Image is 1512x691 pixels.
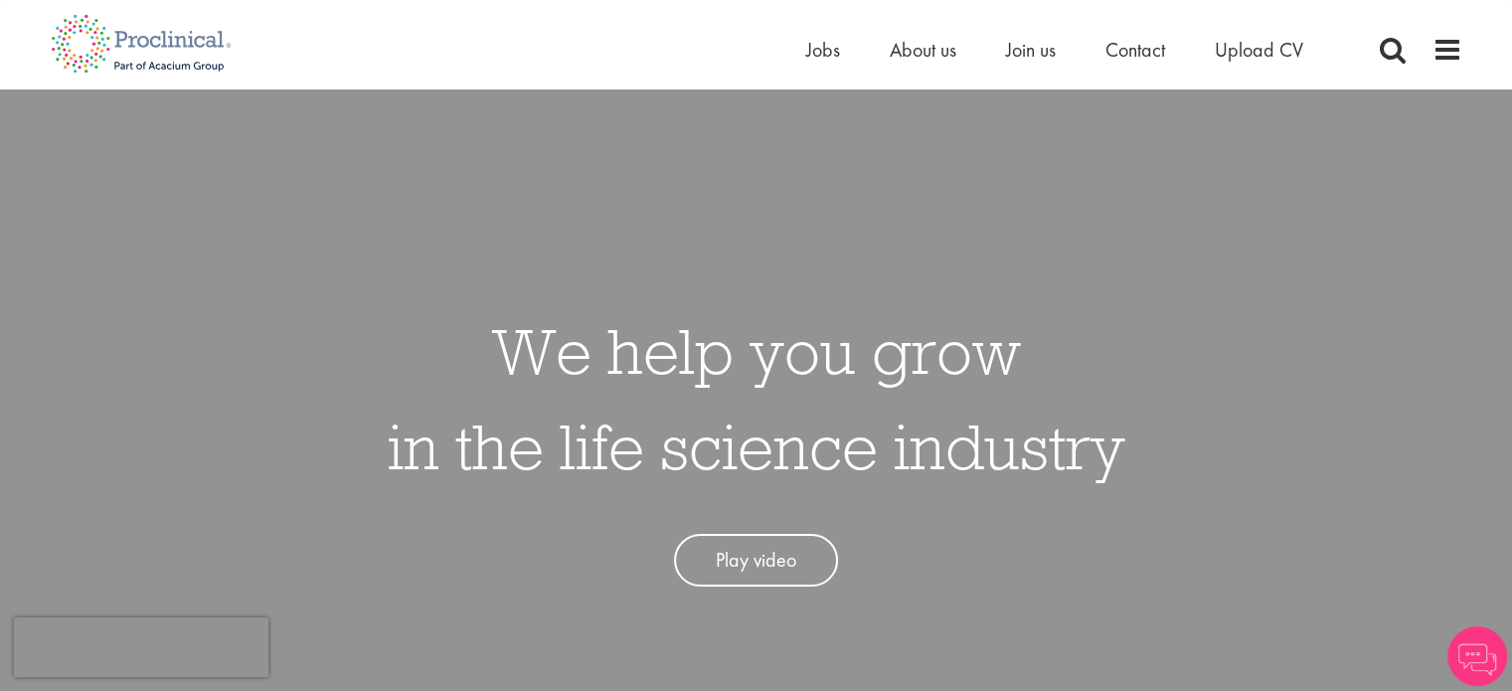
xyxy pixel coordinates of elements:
a: Join us [1006,37,1056,63]
a: Jobs [806,37,840,63]
img: Chatbot [1447,626,1507,686]
a: Play video [674,534,838,587]
a: Upload CV [1215,37,1303,63]
a: About us [890,37,956,63]
h1: We help you grow in the life science industry [388,303,1125,494]
a: Contact [1105,37,1165,63]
